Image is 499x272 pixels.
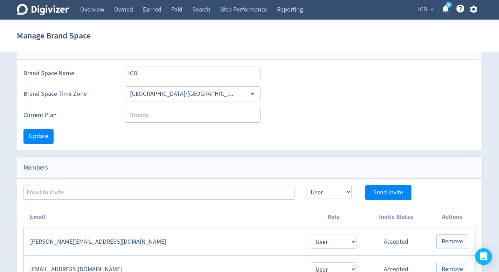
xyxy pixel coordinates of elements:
[448,2,449,7] text: 5
[23,69,114,78] label: Brand Space Name
[17,157,482,179] div: Members
[247,88,258,99] button: Open
[304,206,363,228] th: Role
[363,206,429,228] th: Invite Status
[418,4,427,15] span: ICB
[17,24,91,47] h1: Manage Brand Space
[429,206,476,228] th: Actions
[125,66,261,80] input: Brand Space
[23,129,54,144] button: Update
[23,90,114,98] label: Brand Space Time Zone
[475,248,492,265] div: Open Intercom Messenger
[363,228,429,256] td: Accepted
[29,133,48,139] span: Update
[446,2,452,8] a: 5
[373,189,403,196] span: Send Invite
[442,238,463,245] span: Remove
[436,234,468,249] button: Remove
[23,186,295,200] input: Email to invite
[416,4,436,15] button: ICB
[365,185,411,200] button: Send Invite
[23,111,114,120] label: Current Plan
[23,228,304,256] td: [PERSON_NAME][EMAIL_ADDRESS][DOMAIN_NAME]
[127,88,238,99] input: Select Timezone
[429,6,435,13] span: expand_more
[23,206,304,228] th: Email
